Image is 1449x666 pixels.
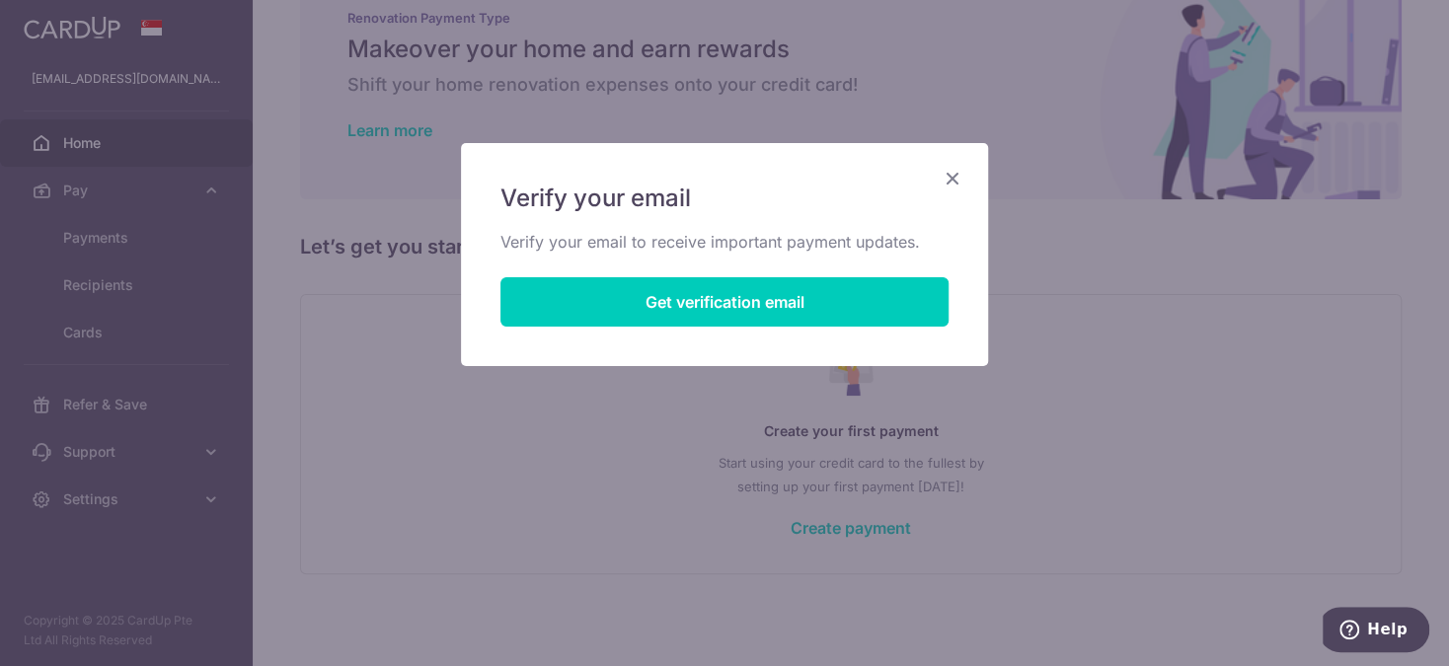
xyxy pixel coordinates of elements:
p: Verify your email to receive important payment updates. [500,230,949,254]
span: Verify your email [500,183,691,214]
iframe: Opens a widget where you can find more information [1323,607,1429,656]
button: Close [941,167,964,190]
button: Get verification email [500,277,949,327]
